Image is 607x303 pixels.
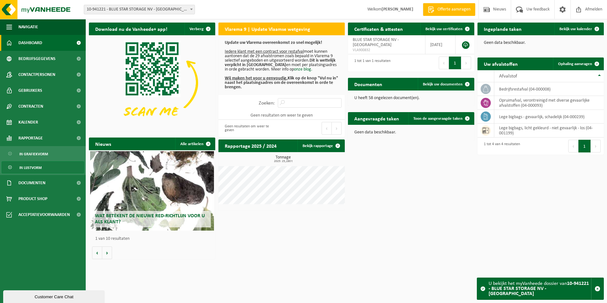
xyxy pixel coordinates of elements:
[348,78,389,90] h2: Documenten
[477,57,524,70] h2: Uw afvalstoffen
[489,278,591,300] div: U bekijkt het myVanheede dossier van
[19,148,48,160] span: In grafiekvorm
[553,57,603,70] a: Ophaling aanvragen
[2,161,84,173] a: In lijstvorm
[353,37,399,47] span: BLUE STAR STORAGE NV - [GEOGRAPHIC_DATA]
[413,117,463,121] span: Toon de aangevraagde taken
[348,112,405,125] h2: Aangevraagde taken
[18,114,38,130] span: Kalender
[18,207,70,223] span: Acceptatievoorwaarden
[297,139,344,152] a: Bekijk rapportage
[3,289,106,303] iframe: chat widget
[2,148,84,160] a: In grafiekvorm
[484,41,597,45] p: Geen data beschikbaar.
[494,82,604,96] td: bedrijfsrestafval (04-000008)
[559,27,592,31] span: Bekijk uw kalender
[222,160,345,163] span: 2025: 25,280 t
[439,57,449,69] button: Previous
[89,138,117,150] h2: Nieuws
[499,74,517,79] span: Afvalstof
[449,57,461,69] button: 1
[382,7,413,12] strong: [PERSON_NAME]
[332,122,342,135] button: Next
[225,40,322,45] b: Update uw Vlarema overeenkomst zo snel mogelijk!
[554,23,603,35] a: Bekijk uw kalender
[18,83,42,98] span: Gebruikers
[175,138,215,150] a: Alle artikelen
[225,76,338,90] b: Klik op de knop "Vul nu in" naast het plaatsingsadres om de overeenkomst in orde te brengen.
[489,281,589,296] strong: 10-941221 - BLUE STAR STORAGE NV - [GEOGRAPHIC_DATA]
[18,67,55,83] span: Contactpersonen
[494,96,604,110] td: opruimafval, verontreinigd met diverse gevaarlijke afvalstoffen (04-000093)
[190,27,203,31] span: Verberg
[95,213,205,225] span: Wat betekent de nieuwe RED-richtlijn voor u als klant?
[18,51,56,67] span: Bedrijfsgegevens
[354,130,468,135] p: Geen data beschikbaar.
[95,237,212,241] p: 1 van 10 resultaten
[558,62,592,66] span: Ophaling aanvragen
[218,139,283,152] h2: Rapportage 2025 / 2024
[423,82,463,86] span: Bekijk uw documenten
[578,140,591,152] button: 1
[225,41,338,90] p: moet kunnen aantonen dat de 29 afvalstromen zoals bepaald in Vlarema 9 selectief aangeboden en ui...
[408,112,474,125] a: Toon de aangevraagde taken
[102,246,112,259] button: Volgende
[225,76,288,81] u: Wij maken het voor u eenvoudig.
[18,35,42,51] span: Dashboard
[494,124,604,138] td: lege bigbags, licht gekleurd - niet gevaarlijk - los (04-001199)
[222,155,345,163] h3: Tonnage
[591,140,601,152] button: Next
[19,162,42,174] span: In lijstvorm
[18,191,47,207] span: Product Shop
[89,35,215,130] img: Download de VHEPlus App
[92,246,102,259] button: Vorige
[348,23,409,35] h2: Certificaten & attesten
[436,6,472,13] span: Offerte aanvragen
[425,27,463,31] span: Bekijk uw certificaten
[423,3,475,16] a: Offerte aanvragen
[481,139,520,153] div: 1 tot 4 van 4 resultaten
[89,23,174,35] h2: Download nu de Vanheede+ app!
[218,23,317,35] h2: Vlarema 9 | Update Vlaamse wetgeving
[351,56,390,70] div: 1 tot 1 van 1 resultaten
[18,98,43,114] span: Contracten
[294,67,312,72] a: onze blog.
[259,101,275,106] label: Zoeken:
[184,23,215,35] button: Verberg
[477,23,528,35] h2: Ingeplande taken
[353,48,420,53] span: VLA900832
[90,151,214,231] a: Wat betekent de nieuwe RED-richtlijn voor u als klant?
[420,23,474,35] a: Bekijk uw certificaten
[418,78,474,91] a: Bekijk uw documenten
[84,5,195,14] span: 10-941221 - BLUE STAR STORAGE NV - ANTWERPEN
[225,58,336,67] b: Dit is wettelijk verplicht in [GEOGRAPHIC_DATA]
[461,57,471,69] button: Next
[18,175,45,191] span: Documenten
[322,122,332,135] button: Previous
[222,121,278,135] div: Geen resultaten om weer te geven
[568,140,578,152] button: Previous
[18,130,43,146] span: Rapportage
[225,49,304,54] u: Iedere klant met een contract voor restafval
[425,35,456,54] td: [DATE]
[354,96,468,100] p: U heeft 58 ongelezen document(en).
[494,110,604,124] td: lege bigbags - gevaarlijk, schadelijk (04-000239)
[18,19,38,35] span: Navigatie
[218,111,345,120] td: Geen resultaten om weer te geven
